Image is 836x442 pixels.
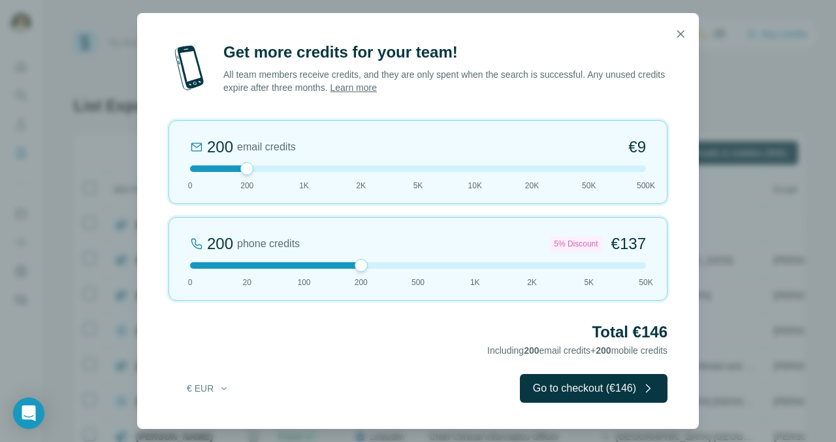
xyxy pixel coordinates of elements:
span: 50K [582,180,596,192]
button: Go to checkout (€146) [520,374,667,403]
div: 5% Discount [550,236,602,252]
span: 5K [413,180,423,192]
img: mobile-phone [169,42,210,94]
span: 2K [356,180,366,192]
span: email credits [237,139,296,155]
span: 200 [240,180,253,192]
h2: Total €146 [169,322,667,343]
span: 100 [297,277,310,288]
span: 20K [525,180,539,192]
span: 1K [299,180,309,192]
span: 200 [596,345,611,356]
span: 50K [639,277,652,288]
span: 200 [524,345,539,356]
span: 500K [637,180,655,192]
span: 200 [355,277,368,288]
div: Open Intercom Messenger [13,398,44,429]
span: phone credits [237,236,300,252]
div: 200 [207,233,233,254]
span: €137 [611,233,646,254]
span: Including email credits + mobile credits [487,345,667,356]
span: 1K [470,277,480,288]
span: 10K [468,180,482,192]
span: 0 [188,277,193,288]
span: 500 [411,277,425,288]
button: € EUR [178,377,238,400]
span: 0 [188,180,193,192]
a: Learn more [330,82,377,93]
p: All team members receive credits, and they are only spent when the search is successful. Any unus... [223,68,667,94]
span: 20 [243,277,251,288]
span: €9 [628,137,646,158]
div: 200 [207,137,233,158]
span: 2K [527,277,537,288]
span: 5K [584,277,594,288]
